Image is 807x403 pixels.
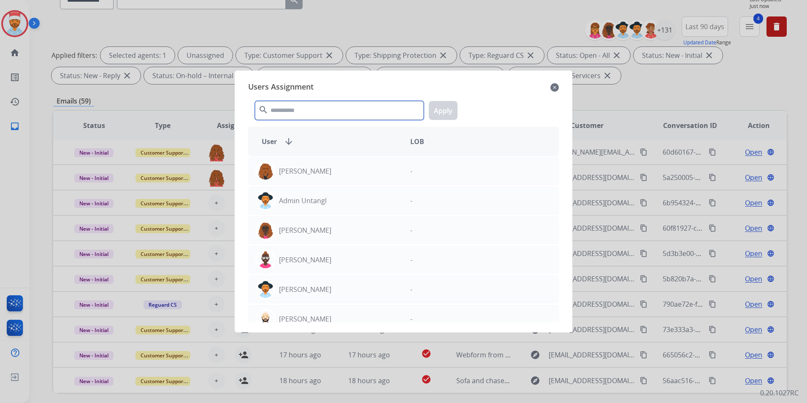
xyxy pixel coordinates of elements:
[279,196,327,206] p: Admin Untangl
[279,314,331,324] p: [PERSON_NAME]
[258,105,268,115] mat-icon: search
[284,136,294,147] mat-icon: arrow_downward
[429,101,458,120] button: Apply
[410,196,412,206] p: -
[255,136,403,147] div: User
[279,225,331,235] p: [PERSON_NAME]
[410,166,412,176] p: -
[550,82,559,93] mat-icon: close
[279,284,331,294] p: [PERSON_NAME]
[279,166,331,176] p: [PERSON_NAME]
[410,314,412,324] p: -
[248,81,314,94] span: Users Assignment
[410,284,412,294] p: -
[279,255,331,265] p: [PERSON_NAME]
[410,136,424,147] span: LOB
[410,255,412,265] p: -
[410,225,412,235] p: -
